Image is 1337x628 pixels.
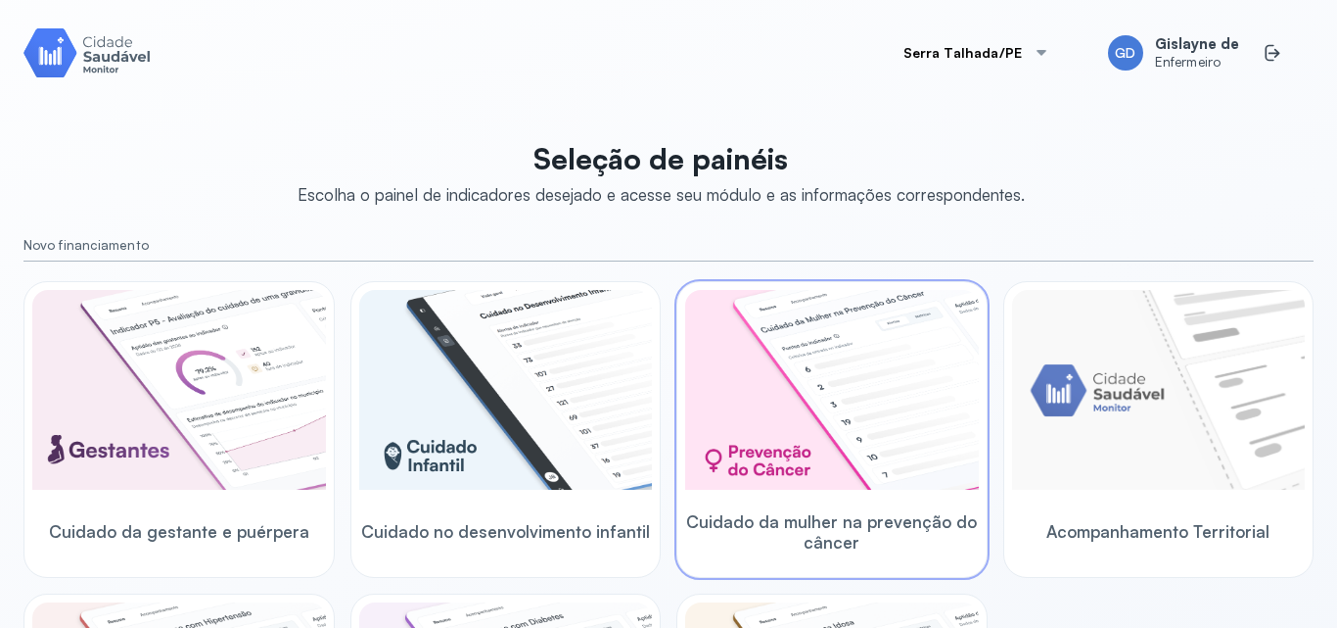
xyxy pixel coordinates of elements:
span: Cuidado no desenvolvimento infantil [361,521,650,542]
img: woman-cancer-prevention-care.png [685,290,979,490]
small: Novo financiamento [23,237,1314,254]
span: Cuidado da gestante e puérpera [49,521,309,542]
span: Enfermeiro [1155,54,1239,71]
div: Escolha o painel de indicadores desejado e acesse seu módulo e as informações correspondentes. [298,184,1025,205]
img: child-development.png [359,290,653,490]
span: Gislayne de [1155,35,1239,54]
img: Logotipo do produto Monitor [23,24,151,80]
p: Seleção de painéis [298,141,1025,176]
span: Acompanhamento Territorial [1046,521,1269,542]
span: Cuidado da mulher na prevenção do câncer [685,511,979,554]
img: placeholder-module-ilustration.png [1012,290,1306,490]
span: GD [1115,45,1135,62]
button: Serra Talhada/PE [880,33,1073,72]
img: pregnants.png [32,290,326,490]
